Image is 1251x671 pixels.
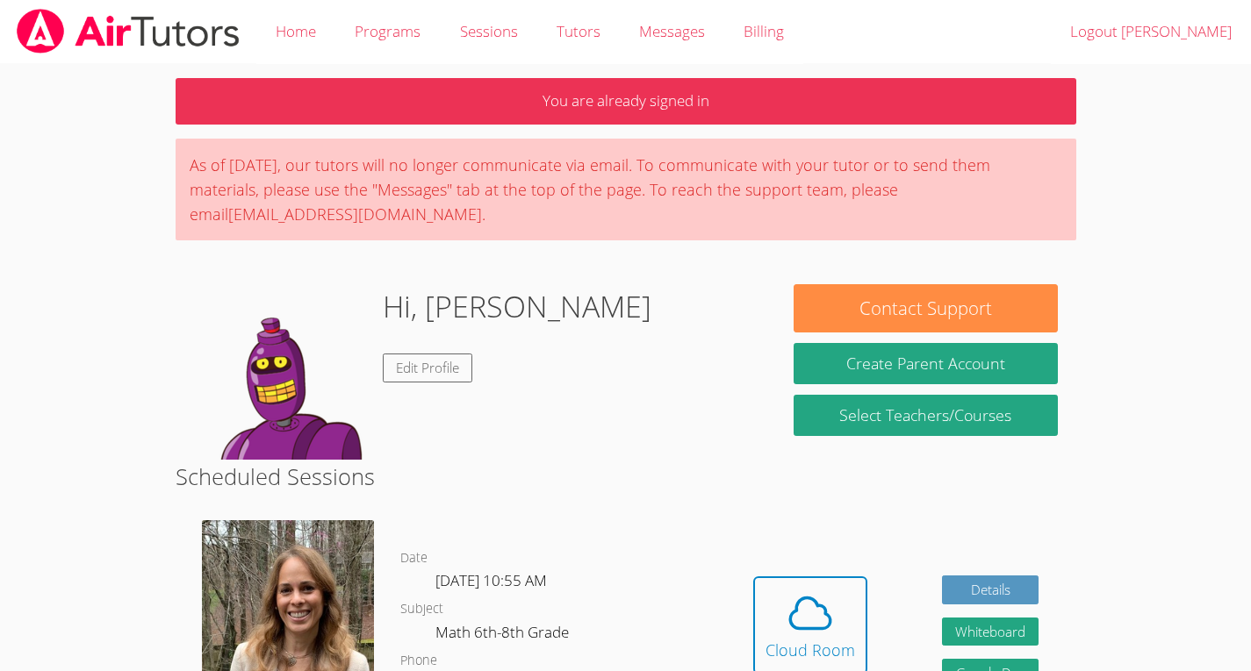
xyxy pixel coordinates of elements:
dt: Subject [400,598,443,620]
div: Cloud Room [766,638,855,662]
h2: Scheduled Sessions [176,460,1076,493]
dd: Math 6th-8th Grade [435,620,572,650]
a: Select Teachers/Courses [794,395,1058,436]
button: Contact Support [794,284,1058,332]
a: Edit Profile [383,353,472,382]
span: Messages [639,21,705,41]
dt: Date [400,547,428,569]
img: default.png [193,284,369,460]
h1: Hi, [PERSON_NAME] [383,284,651,329]
img: airtutors_banner-c4298cdbf04f3fff15de1276eac7730deb9818008684d7c2e4769d2f7ddbe033.png [15,9,241,54]
a: Details [942,575,1039,604]
div: As of [DATE], our tutors will no longer communicate via email. To communicate with your tutor or ... [176,139,1076,240]
span: [DATE] 10:55 AM [435,570,547,590]
button: Create Parent Account [794,343,1058,384]
button: Whiteboard [942,617,1039,646]
p: You are already signed in [176,78,1076,125]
